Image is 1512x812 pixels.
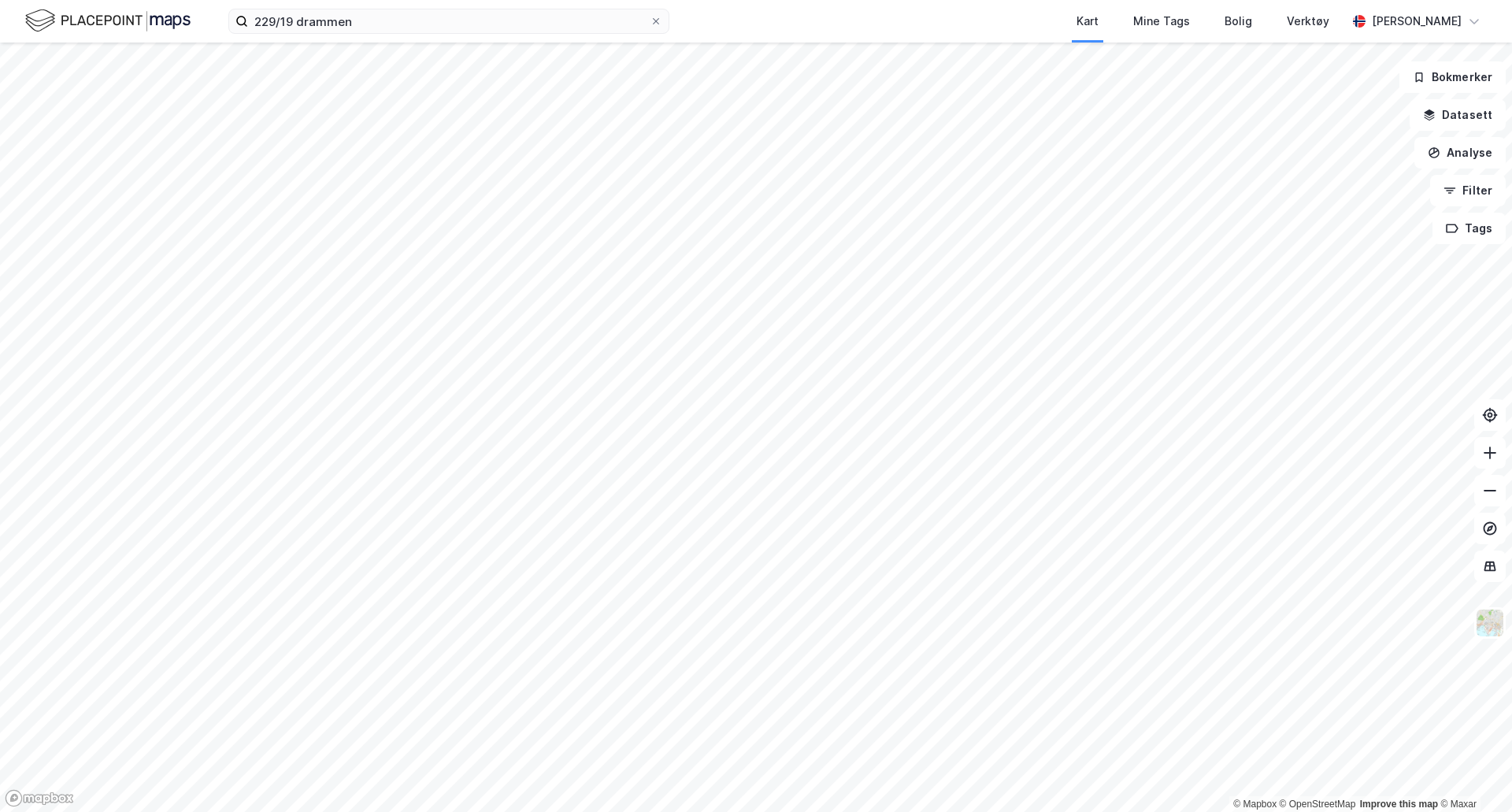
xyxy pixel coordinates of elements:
[1433,736,1512,812] iframe: Chat Widget
[1233,799,1277,810] a: Mapbox
[5,789,74,807] a: Mapbox homepage
[1133,12,1190,31] div: Mine Tags
[1410,99,1506,131] button: Datasett
[1414,137,1506,169] button: Analyse
[1399,61,1506,93] button: Bokmerker
[1360,799,1438,810] a: Improve this map
[25,7,191,35] img: logo.f888ab2527a4732fd821a326f86c7f29.svg
[1280,799,1356,810] a: OpenStreetMap
[1287,12,1329,31] div: Verktøy
[248,9,650,33] input: Søk på adresse, matrikkel, gårdeiere, leietakere eller personer
[1433,736,1512,812] div: Kontrollprogram for chat
[1475,608,1505,638] img: Z
[1077,12,1099,31] div: Kart
[1432,213,1506,244] button: Tags
[1430,175,1506,206] button: Filter
[1225,12,1252,31] div: Bolig
[1372,12,1462,31] div: [PERSON_NAME]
